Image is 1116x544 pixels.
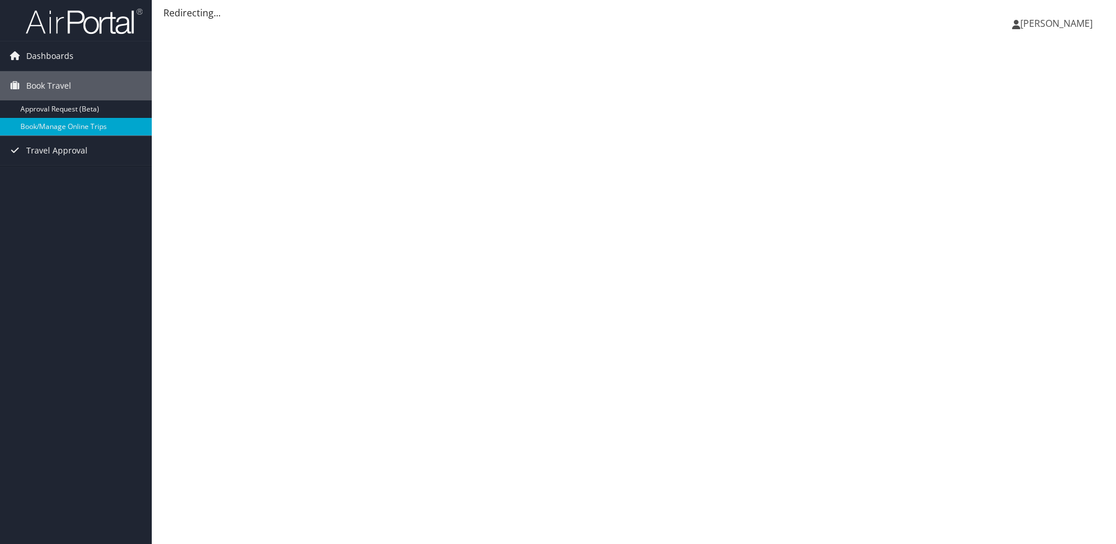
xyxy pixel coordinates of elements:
[163,6,1104,20] div: Redirecting...
[26,8,142,35] img: airportal-logo.png
[26,136,88,165] span: Travel Approval
[26,41,74,71] span: Dashboards
[26,71,71,100] span: Book Travel
[1020,17,1093,30] span: [PERSON_NAME]
[1012,6,1104,41] a: [PERSON_NAME]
